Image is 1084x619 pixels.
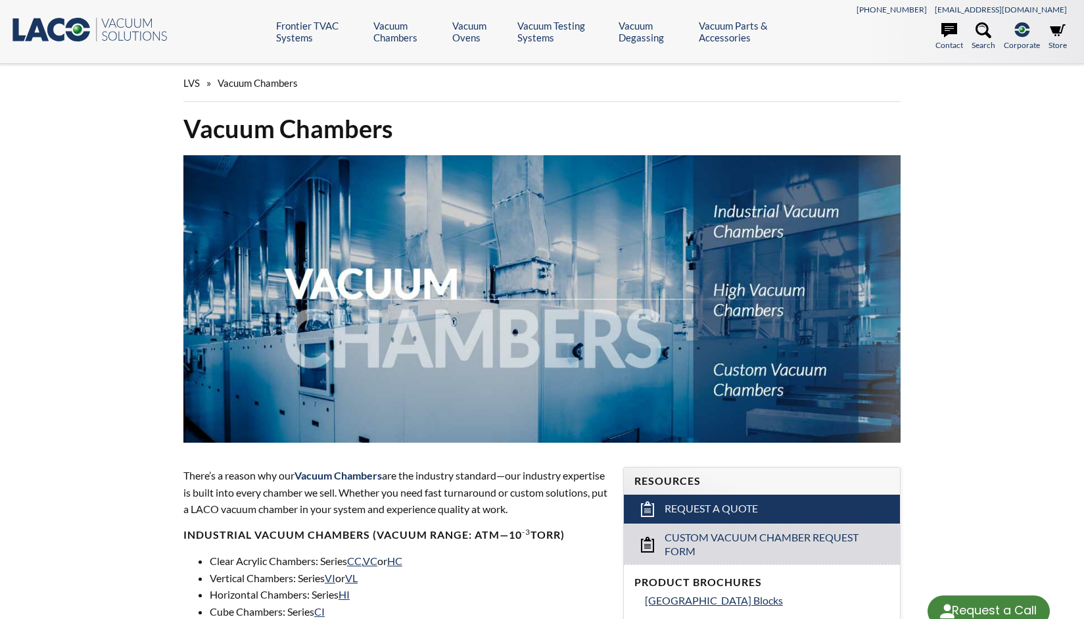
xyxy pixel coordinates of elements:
[183,112,901,145] h1: Vacuum Chambers
[857,5,927,14] a: [PHONE_NUMBER]
[665,502,758,516] span: Request a Quote
[347,555,362,567] a: CC
[363,555,377,567] a: VC
[935,22,963,51] a: Contact
[935,5,1067,14] a: [EMAIL_ADDRESS][DOMAIN_NAME]
[183,77,200,89] span: LVS
[339,588,350,601] a: HI
[665,531,860,558] span: Custom Vacuum Chamber Request Form
[218,77,298,89] span: Vacuum Chambers
[345,572,358,584] a: VL
[210,553,607,570] li: Clear Acrylic Chambers: Series , or
[634,474,889,488] h4: Resources
[452,20,507,43] a: Vacuum Ovens
[387,555,402,567] a: HC
[210,586,607,603] li: Horizontal Chambers: Series
[183,528,607,542] h4: Industrial Vacuum Chambers (vacuum range: atm—10 Torr)
[634,576,889,589] h4: Product Brochures
[183,64,901,102] div: »
[1004,39,1040,51] span: Corporate
[276,20,363,43] a: Frontier TVAC Systems
[645,592,889,609] a: [GEOGRAPHIC_DATA] Blocks
[183,467,607,518] p: There’s a reason why our are the industry standard—our industry expertise is built into every cha...
[522,527,530,537] sup: -3
[619,20,689,43] a: Vacuum Degassing
[624,495,900,524] a: Request a Quote
[295,469,382,482] span: Vacuum Chambers
[314,605,325,618] a: CI
[1049,22,1067,51] a: Store
[645,594,783,607] span: [GEOGRAPHIC_DATA] Blocks
[517,20,609,43] a: Vacuum Testing Systems
[624,524,900,565] a: Custom Vacuum Chamber Request Form
[373,20,442,43] a: Vacuum Chambers
[325,572,335,584] a: VI
[972,22,995,51] a: Search
[183,155,901,442] img: Vacuum Chambers
[699,20,805,43] a: Vacuum Parts & Accessories
[210,570,607,587] li: Vertical Chambers: Series or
